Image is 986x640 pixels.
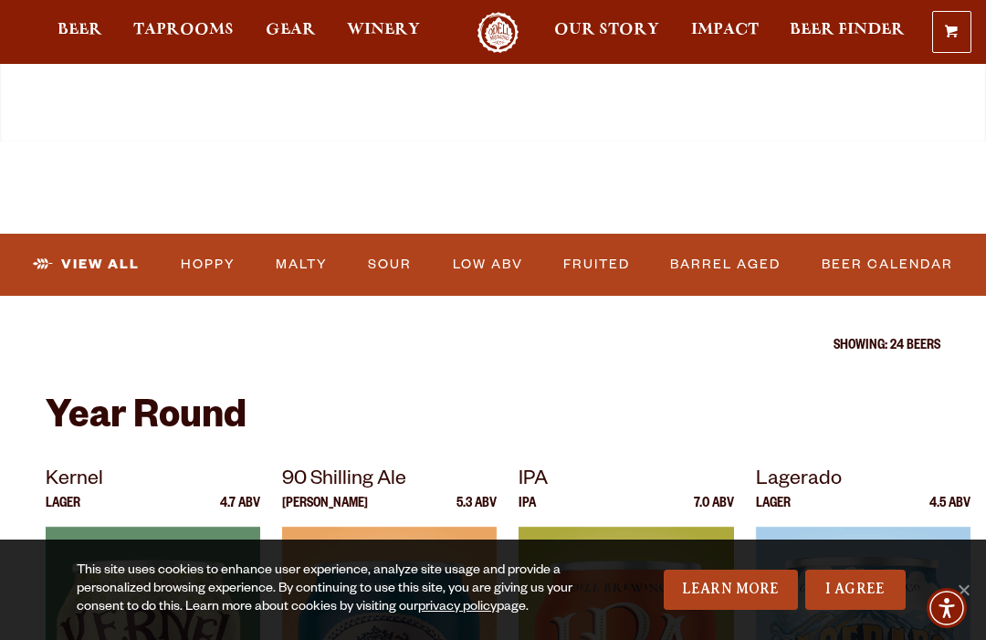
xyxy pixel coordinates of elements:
[778,12,917,53] a: Beer Finder
[254,12,328,53] a: Gear
[26,244,147,286] a: View All
[58,23,102,37] span: Beer
[418,601,497,615] a: privacy policy
[46,398,940,442] h2: Year Round
[446,244,530,286] a: Low ABV
[556,244,637,286] a: Fruited
[456,498,497,527] p: 5.3 ABV
[220,498,260,527] p: 4.7 ABV
[335,12,432,53] a: Winery
[77,562,614,617] div: This site uses cookies to enhance user experience, analyze site usage and provide a personalized ...
[691,23,759,37] span: Impact
[664,570,798,610] a: Learn More
[133,23,234,37] span: Taprooms
[790,23,905,37] span: Beer Finder
[46,465,260,498] p: Kernel
[929,498,970,527] p: 4.5 ABV
[46,12,114,53] a: Beer
[347,23,420,37] span: Winery
[46,340,940,354] p: Showing: 24 Beers
[361,244,419,286] a: Sour
[554,23,659,37] span: Our Story
[519,498,536,527] p: IPA
[679,12,771,53] a: Impact
[268,244,335,286] a: Malty
[266,23,316,37] span: Gear
[927,588,967,628] div: Accessibility Menu
[519,465,733,498] p: IPA
[282,498,368,527] p: [PERSON_NAME]
[282,465,497,498] p: 90 Shilling Ale
[814,244,960,286] a: Beer Calendar
[542,12,671,53] a: Our Story
[173,244,243,286] a: Hoppy
[805,570,906,610] a: I Agree
[756,465,970,498] p: Lagerado
[46,498,80,527] p: Lager
[756,498,791,527] p: Lager
[121,12,246,53] a: Taprooms
[464,12,532,53] a: Odell Home
[663,244,788,286] a: Barrel Aged
[694,498,734,527] p: 7.0 ABV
